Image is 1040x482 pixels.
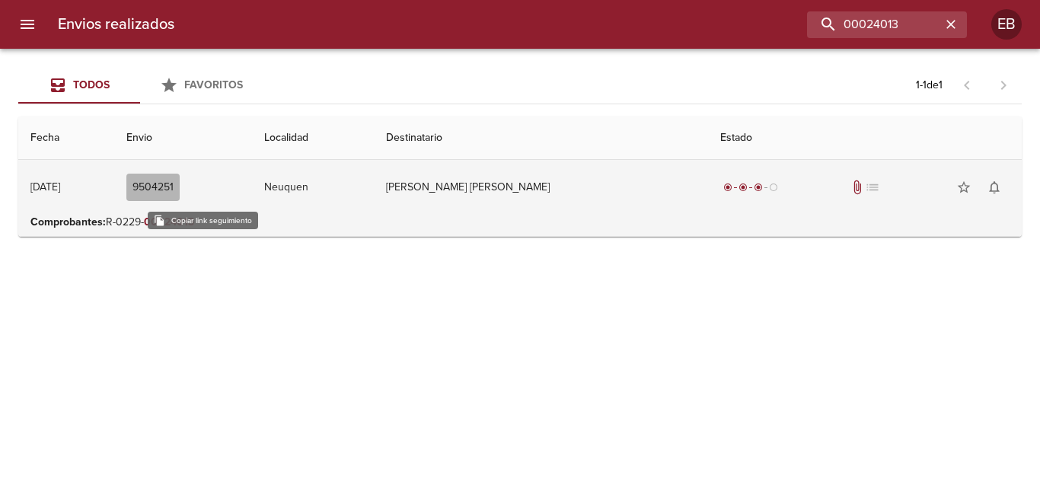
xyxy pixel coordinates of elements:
div: [DATE] [30,180,60,193]
p: 1 - 1 de 1 [916,78,943,93]
span: Favoritos [184,78,243,91]
th: Estado [708,117,1022,160]
span: No tiene pedido asociado [865,180,880,195]
span: Tiene documentos adjuntos [850,180,865,195]
h6: Envios realizados [58,12,174,37]
th: Localidad [252,117,374,160]
th: Fecha [18,117,114,160]
div: EB [991,9,1022,40]
div: Tabs Envios [18,67,262,104]
td: Neuquen [252,160,374,215]
td: [PERSON_NAME] [PERSON_NAME] [374,160,708,215]
span: Pagina anterior [949,77,985,92]
span: star_border [956,180,971,195]
button: menu [9,6,46,43]
span: radio_button_checked [739,183,748,192]
b: Comprobantes : [30,215,106,228]
button: Agregar a favoritos [949,172,979,203]
span: 9504251 [132,178,174,197]
span: radio_button_checked [754,183,763,192]
th: Envio [114,117,252,160]
th: Destinatario [374,117,708,160]
em: 00024013 [144,215,194,228]
button: 9504251 [126,174,180,202]
span: radio_button_checked [723,183,732,192]
span: notifications_none [987,180,1002,195]
table: Tabla de envíos del cliente [18,117,1022,237]
input: buscar [807,11,941,38]
div: En viaje [720,180,781,195]
span: Pagina siguiente [985,67,1022,104]
span: Todos [73,78,110,91]
span: radio_button_unchecked [769,183,778,192]
button: Activar notificaciones [979,172,1010,203]
p: R-0229- [30,215,1010,230]
div: Abrir información de usuario [991,9,1022,40]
